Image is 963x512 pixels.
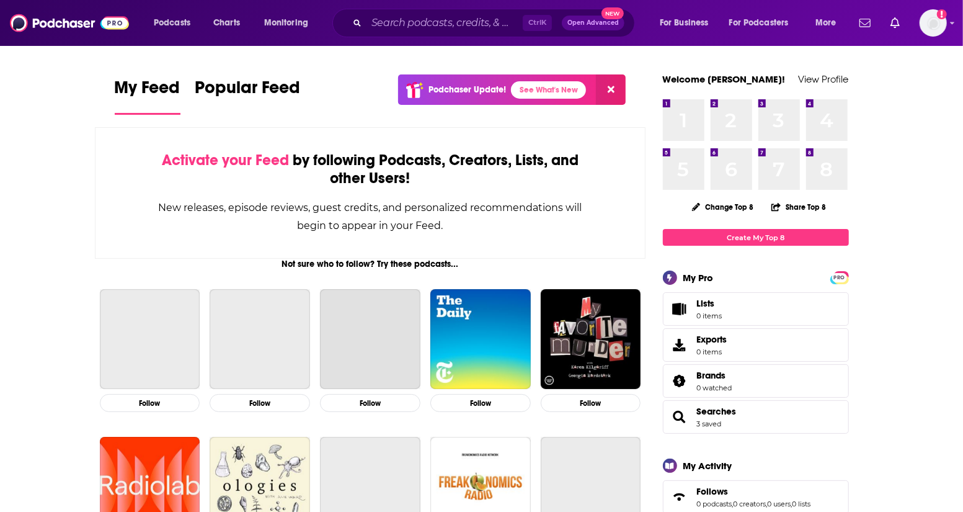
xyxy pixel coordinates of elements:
a: Follows [667,488,692,506]
a: Exports [663,328,849,362]
a: 3 saved [697,420,722,428]
a: My Feed [115,77,180,115]
span: Charts [213,14,240,32]
a: Popular Feed [195,77,301,115]
span: 0 items [697,312,722,320]
button: open menu [145,13,206,33]
button: Follow [100,394,200,412]
a: Lists [663,292,849,326]
img: My Favorite Murder with Karen Kilgariff and Georgia Hardstark [541,289,641,390]
button: open menu [807,13,852,33]
span: Searches [663,400,849,434]
button: Change Top 8 [685,199,761,215]
span: 0 items [697,348,727,356]
span: Brands [663,364,849,398]
span: Activate your Feed [162,151,289,169]
a: Searches [667,408,692,426]
button: Follow [320,394,420,412]
a: Create My Top 8 [663,229,849,246]
div: My Pro [683,272,714,284]
span: Exports [697,334,727,345]
a: 0 podcasts [697,500,732,508]
span: Monitoring [264,14,308,32]
a: See What's New [511,81,586,99]
span: My Feed [115,77,180,106]
a: Brands [697,370,732,381]
a: 0 watched [697,384,732,392]
img: Podchaser - Follow, Share and Rate Podcasts [10,11,129,35]
button: Follow [210,394,310,412]
button: Show profile menu [920,9,947,37]
span: More [815,14,837,32]
span: , [766,500,768,508]
input: Search podcasts, credits, & more... [366,13,523,33]
a: The Joe Rogan Experience [100,289,200,390]
span: Open Advanced [567,20,619,26]
div: Not sure who to follow? Try these podcasts... [95,259,646,269]
span: Lists [667,300,692,318]
img: The Daily [430,289,531,390]
a: 0 lists [792,500,811,508]
span: Logged in as angelahattar [920,9,947,37]
button: open menu [255,13,324,33]
button: open menu [651,13,724,33]
a: Searches [697,406,737,417]
span: , [732,500,734,508]
a: Show notifications dropdown [854,12,876,34]
img: User Profile [920,9,947,37]
span: , [791,500,792,508]
span: New [601,7,624,19]
span: Follows [697,486,729,497]
a: Welcome [PERSON_NAME]! [663,73,786,85]
span: Popular Feed [195,77,301,106]
span: Podcasts [154,14,190,32]
a: This American Life [210,289,310,390]
span: For Business [660,14,709,32]
div: My Activity [683,460,732,472]
a: 0 creators [734,500,766,508]
a: 0 users [768,500,791,508]
button: Share Top 8 [771,195,827,219]
span: Lists [697,298,722,309]
a: Charts [205,13,247,33]
svg: Add a profile image [937,9,947,19]
button: Open AdvancedNew [562,16,624,30]
button: Follow [541,394,641,412]
span: Ctrl K [523,15,552,31]
a: Show notifications dropdown [885,12,905,34]
a: Planet Money [320,289,420,390]
div: New releases, episode reviews, guest credits, and personalized recommendations will begin to appe... [158,199,584,235]
a: Follows [697,486,811,497]
span: Lists [697,298,715,309]
span: Brands [697,370,726,381]
p: Podchaser Update! [428,84,506,95]
div: Search podcasts, credits, & more... [344,9,647,37]
span: For Podcasters [729,14,789,32]
a: Brands [667,372,692,390]
a: PRO [832,272,847,282]
span: Exports [667,336,692,354]
button: open menu [721,13,807,33]
div: by following Podcasts, Creators, Lists, and other Users! [158,151,584,187]
span: PRO [832,273,847,282]
a: View Profile [799,73,849,85]
button: Follow [430,394,531,412]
